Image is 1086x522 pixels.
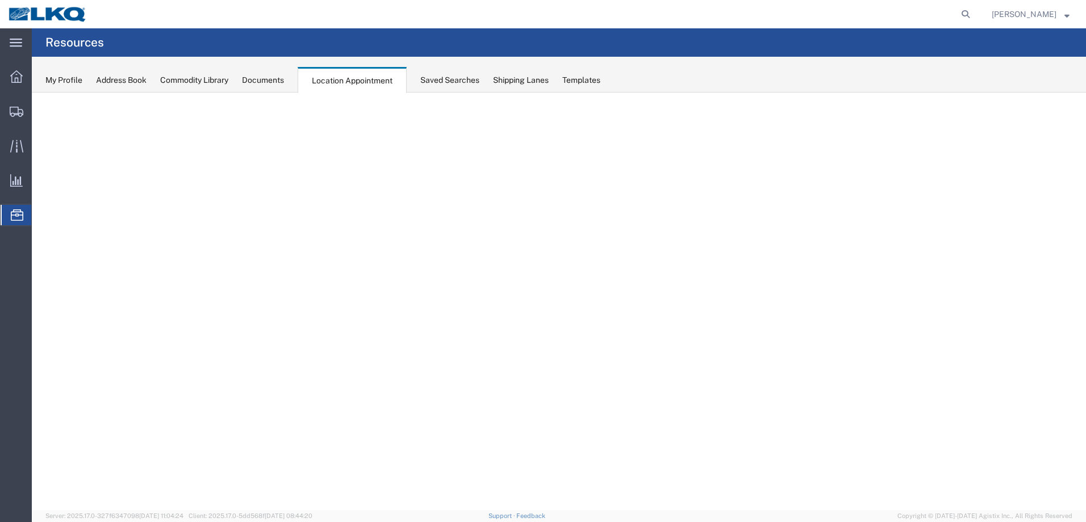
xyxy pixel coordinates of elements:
span: Server: 2025.17.0-327f6347098 [45,512,183,519]
a: Support [488,512,517,519]
span: [DATE] 11:04:24 [139,512,183,519]
div: Saved Searches [420,74,479,86]
div: My Profile [45,74,82,86]
div: Documents [242,74,284,86]
div: Shipping Lanes [493,74,549,86]
div: Address Book [96,74,147,86]
button: [PERSON_NAME] [991,7,1070,21]
span: [DATE] 08:44:20 [265,512,312,519]
h4: Resources [45,28,104,57]
div: Location Appointment [298,67,407,93]
span: Copyright © [DATE]-[DATE] Agistix Inc., All Rights Reserved [897,511,1072,521]
div: Templates [562,74,600,86]
img: logo [8,6,87,23]
span: Client: 2025.17.0-5dd568f [189,512,312,519]
iframe: FS Legacy Container [32,92,1086,510]
div: Commodity Library [160,74,228,86]
a: Feedback [516,512,545,519]
span: Ryan Gledhill [992,8,1056,20]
